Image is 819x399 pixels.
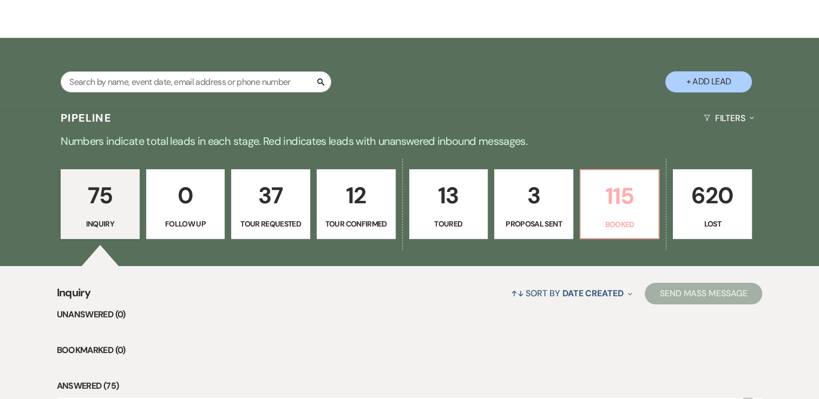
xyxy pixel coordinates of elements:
[324,177,389,214] p: 12
[68,218,133,230] p: Inquiry
[61,169,140,240] a: 75Inquiry
[317,169,396,240] a: 12Tour Confirmed
[57,379,763,393] li: Answered (75)
[699,104,758,132] button: Filters
[501,218,566,230] p: Proposal Sent
[153,218,218,230] p: Follow Up
[61,71,331,92] input: Search by name, event date, email address or phone number
[680,218,745,230] p: Lost
[409,169,488,240] a: 13Toured
[238,218,303,230] p: Tour Requested
[57,308,763,322] li: Unanswered (0)
[494,169,573,240] a: 3Proposal Sent
[587,178,652,214] p: 115
[61,110,112,125] h3: Pipeline
[645,283,763,304] button: Send Mass Message
[238,177,303,214] p: 37
[680,177,745,214] p: 620
[507,279,637,308] button: Sort By Date Created
[68,177,133,214] p: 75
[153,177,218,214] p: 0
[146,169,225,240] a: 0Follow Up
[587,218,652,230] p: Booked
[501,177,566,214] p: 3
[416,177,481,214] p: 13
[231,169,310,240] a: 37Tour Requested
[57,284,91,308] span: Inquiry
[580,169,660,240] a: 115Booked
[20,132,800,150] p: Numbers indicate total leads in each stage. Red indicates leads with unanswered inbound messages.
[673,169,752,240] a: 620Lost
[562,288,624,299] span: Date Created
[665,71,752,92] button: + Add Lead
[57,343,763,357] li: Bookmarked (0)
[324,218,389,230] p: Tour Confirmed
[511,288,524,299] span: ↑↓
[416,218,481,230] p: Toured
